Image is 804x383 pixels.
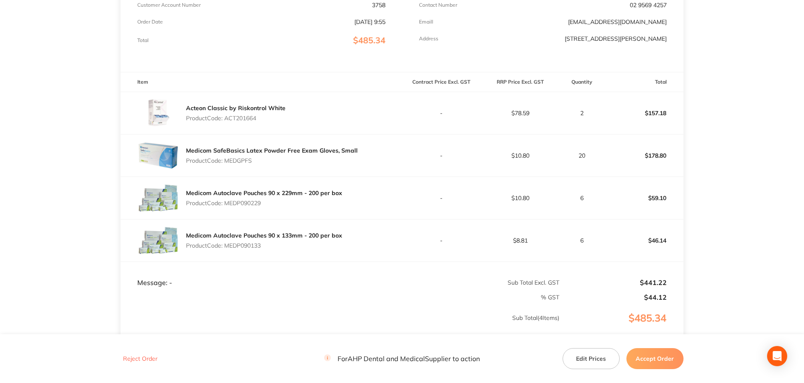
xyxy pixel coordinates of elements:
[120,355,160,363] button: Reject Order
[481,195,559,201] p: $10.80
[605,188,683,208] p: $59.10
[605,103,683,123] p: $157.18
[120,72,402,92] th: Item
[186,200,342,206] p: Product Code: MEDP090229
[560,293,667,301] p: $44.12
[605,72,684,92] th: Total
[137,19,163,25] p: Order Date
[767,346,787,366] div: Open Intercom Messenger
[481,237,559,244] p: $8.81
[630,2,667,8] p: 02 9569 4257
[560,195,604,201] p: 6
[186,147,358,154] a: Medicom SafeBasics Latex Powder Free Exam Gloves, Small
[403,237,481,244] p: -
[481,72,560,92] th: RRP Price Excl. GST
[121,314,559,338] p: Sub Total ( 4 Items)
[121,294,559,301] p: % GST
[419,2,457,8] p: Contact Number
[137,92,179,134] img: YmswODQ1Zg
[324,355,480,363] p: For AHP Dental and Medical Supplier to action
[186,242,342,249] p: Product Code: MEDP090133
[481,110,559,116] p: $78.59
[186,115,285,122] p: Product Code: ACT201664
[186,104,285,112] a: Acteon Classic by Riskontrol White
[605,145,683,166] p: $178.80
[403,195,481,201] p: -
[563,348,620,369] button: Edit Prices
[186,232,342,239] a: Medicom Autoclave Pouches 90 x 133mm - 200 per box
[605,230,683,251] p: $46.14
[403,279,559,286] p: Sub Total Excl. GST
[560,152,604,159] p: 20
[354,18,385,25] p: [DATE] 9:55
[560,312,683,341] p: $485.34
[137,177,179,219] img: dzhycDdxaw
[120,261,402,287] td: Message: -
[137,135,179,177] img: eDZoZzcyeg
[481,152,559,159] p: $10.80
[137,219,179,261] img: NW44dHA2YQ
[419,36,438,42] p: Address
[560,72,605,92] th: Quantity
[372,2,385,8] p: 3758
[403,152,481,159] p: -
[353,35,385,45] span: $485.34
[137,37,149,43] p: Total
[186,189,342,197] a: Medicom Autoclave Pouches 90 x 229mm - 200 per box
[565,35,667,42] p: [STREET_ADDRESS][PERSON_NAME]
[402,72,481,92] th: Contract Price Excl. GST
[626,348,684,369] button: Accept Order
[403,110,481,116] p: -
[186,157,358,164] p: Product Code: MEDGPFS
[137,2,201,8] p: Customer Account Number
[560,110,604,116] p: 2
[560,279,667,286] p: $441.22
[568,18,667,26] a: [EMAIL_ADDRESS][DOMAIN_NAME]
[419,19,433,25] p: Emaill
[560,237,604,244] p: 6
